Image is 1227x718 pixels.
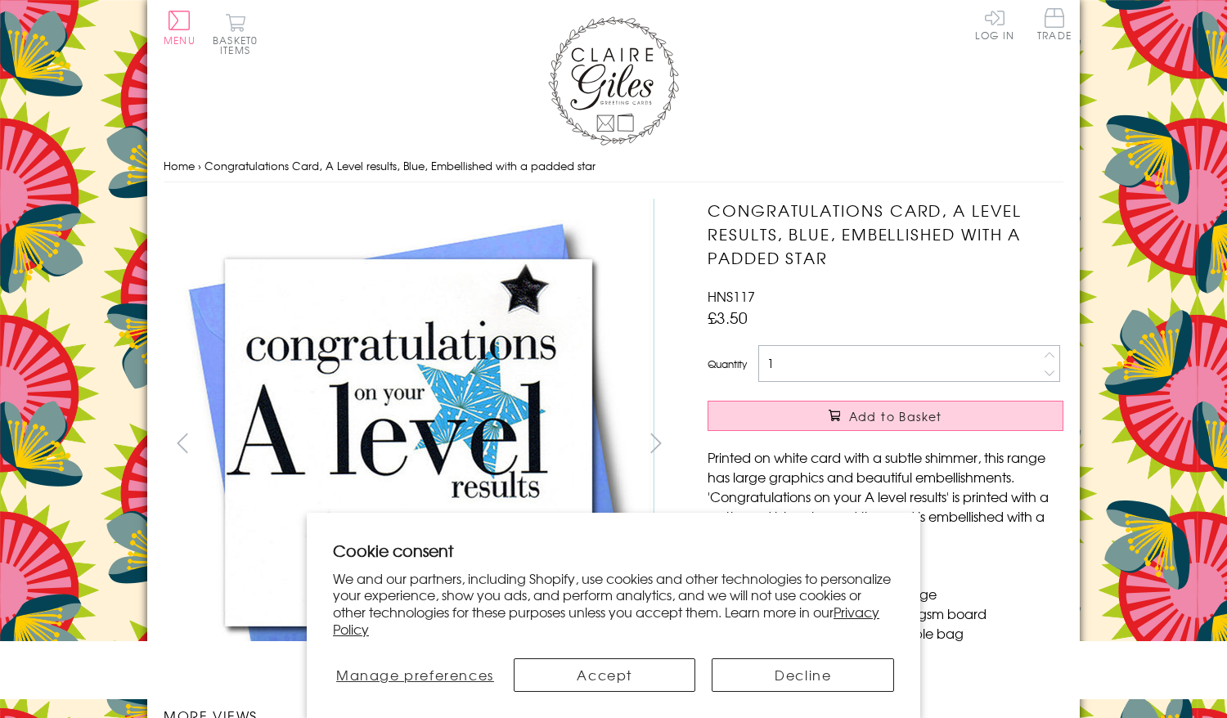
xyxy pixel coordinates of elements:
img: Congratulations Card, A Level results, Blue, Embellished with a padded star [675,199,1166,689]
img: Congratulations Card, A Level results, Blue, Embellished with a padded star [164,199,654,689]
span: HNS117 [708,286,755,306]
button: Decline [712,658,894,692]
button: prev [164,424,200,461]
nav: breadcrumbs [164,150,1063,183]
img: Claire Giles Greetings Cards [548,16,679,146]
button: Add to Basket [708,401,1063,431]
a: Privacy Policy [333,602,879,639]
button: Basket0 items [213,13,258,55]
button: Menu [164,11,196,45]
button: Manage preferences [333,658,497,692]
span: › [198,158,201,173]
p: Printed on white card with a subtle shimmer, this range has large graphics and beautiful embellis... [708,447,1063,545]
a: Home [164,158,195,173]
p: We and our partners, including Shopify, use cookies and other technologies to personalize your ex... [333,570,894,638]
a: Log In [975,8,1014,40]
span: Congratulations Card, A Level results, Blue, Embellished with a padded star [204,158,596,173]
span: Trade [1037,8,1072,40]
label: Quantity [708,357,747,371]
span: Manage preferences [336,665,494,684]
button: Accept [514,658,696,692]
a: Trade [1037,8,1072,43]
span: Add to Basket [849,408,942,424]
span: £3.50 [708,306,748,329]
button: next [638,424,675,461]
h1: Congratulations Card, A Level results, Blue, Embellished with a padded star [708,199,1063,269]
span: Menu [164,33,196,47]
span: 0 items [220,33,258,57]
h2: Cookie consent [333,539,894,562]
